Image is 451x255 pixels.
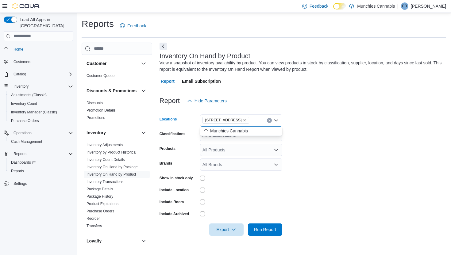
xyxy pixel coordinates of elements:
[140,237,147,245] button: Loyalty
[11,160,36,165] span: Dashboards
[87,165,138,169] span: Inventory On Hand by Package
[87,101,103,105] span: Discounts
[87,108,116,112] a: Promotion Details
[140,87,147,94] button: Discounts & Promotions
[160,52,250,60] h3: Inventory On Hand by Product
[310,3,328,9] span: Feedback
[274,118,279,123] button: Close list of options
[11,46,26,53] a: Home
[213,223,240,236] span: Export
[274,162,279,167] button: Open list of options
[9,167,26,175] a: Reports
[9,159,38,166] a: Dashboards
[82,141,152,232] div: Inventory
[6,158,75,167] a: Dashboards
[87,157,125,162] span: Inventory Count Details
[87,116,105,120] a: Promotions
[9,108,73,116] span: Inventory Manager (Classic)
[11,180,29,187] a: Settings
[13,59,31,64] span: Customers
[160,200,184,204] label: Include Room
[87,88,137,94] h3: Discounts & Promotions
[82,18,114,30] h1: Reports
[6,116,75,125] button: Purchase Orders
[11,129,34,137] button: Operations
[87,223,102,228] span: Transfers
[87,172,136,177] span: Inventory On Hand by Product
[161,75,175,87] span: Report
[160,161,172,166] label: Brands
[195,98,227,104] span: Hide Parameters
[87,194,113,199] a: Package History
[87,165,138,169] a: Inventory On Hand by Package
[9,91,49,99] a: Adjustments (Classic)
[127,23,146,29] span: Feedback
[9,117,73,124] span: Purchase Orders
[13,84,29,89] span: Inventory
[11,83,73,90] span: Inventory
[87,172,136,177] a: Inventory On Hand by Product
[87,209,114,213] a: Purchase Orders
[160,97,180,105] h3: Report
[9,91,73,99] span: Adjustments (Classic)
[87,130,106,136] h3: Inventory
[9,138,44,145] a: Cash Management
[209,223,244,236] button: Export
[9,167,73,175] span: Reports
[118,20,148,32] a: Feedback
[243,118,246,122] button: Remove 131 Beechwood Ave from selection in this group
[11,129,73,137] span: Operations
[87,130,139,136] button: Inventory
[87,143,123,147] a: Inventory Adjustments
[87,180,124,184] a: Inventory Transactions
[11,169,24,173] span: Reports
[160,211,189,216] label: Include Archived
[182,75,221,87] span: Email Subscription
[87,216,100,221] a: Reorder
[12,3,40,9] img: Cova
[1,82,75,91] button: Inventory
[140,129,147,136] button: Inventory
[87,88,139,94] button: Discounts & Promotions
[11,58,34,66] a: Customers
[87,202,118,206] a: Product Expirations
[401,2,408,10] div: Ella Roland
[87,224,102,228] a: Transfers
[87,187,113,191] a: Package Details
[82,72,152,82] div: Customer
[6,99,75,108] button: Inventory Count
[87,216,100,221] span: Reorder
[160,176,193,181] label: Show in stock only
[202,117,249,124] span: 131 Beechwood Ave
[9,100,40,107] a: Inventory Count
[6,137,75,146] button: Cash Management
[87,60,106,67] h3: Customer
[11,93,47,97] span: Adjustments (Classic)
[160,43,167,50] button: Next
[6,167,75,175] button: Reports
[160,188,189,192] label: Include Location
[9,159,73,166] span: Dashboards
[200,127,282,135] div: Choose from the following options
[11,83,31,90] button: Inventory
[87,60,139,67] button: Customer
[160,117,177,122] label: Locations
[11,101,37,106] span: Inventory Count
[248,223,282,236] button: Run Report
[87,143,123,147] span: Inventory Adjustments
[11,150,73,158] span: Reports
[6,108,75,116] button: Inventory Manager (Classic)
[274,147,279,152] button: Open list of options
[11,118,39,123] span: Purchase Orders
[1,57,75,66] button: Customers
[82,99,152,124] div: Discounts & Promotions
[267,118,272,123] button: Clear input
[333,3,346,10] input: Dark Mode
[210,128,248,134] span: Munchies Cannabis
[6,91,75,99] button: Adjustments (Classic)
[11,45,73,53] span: Home
[1,129,75,137] button: Operations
